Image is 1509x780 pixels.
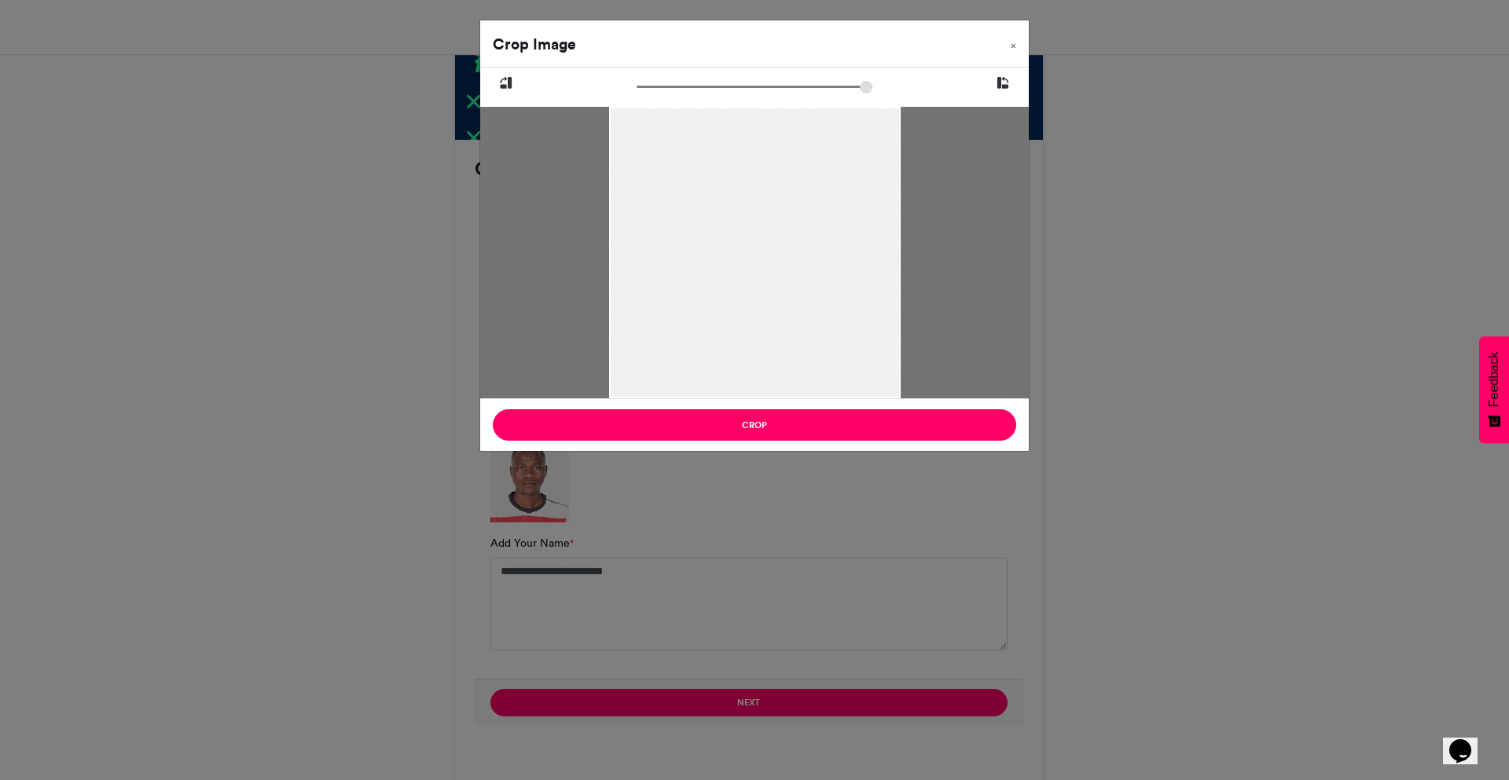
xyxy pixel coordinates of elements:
button: Close [998,20,1029,64]
span: × [1011,41,1016,50]
h4: Crop Image [493,33,576,56]
iframe: chat widget [1443,717,1493,764]
button: Crop [493,409,1016,441]
span: Feedback [1487,352,1501,407]
button: Feedback - Show survey [1479,336,1509,443]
